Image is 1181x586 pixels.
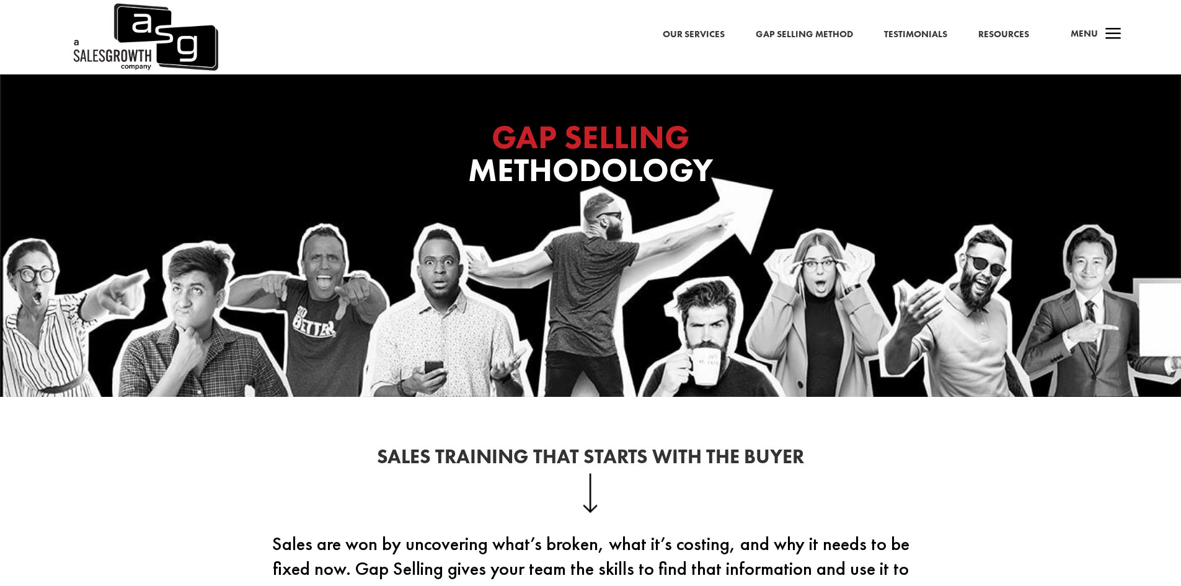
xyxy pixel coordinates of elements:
a: Resources [978,27,1029,43]
a: Our Services [663,27,725,43]
a: Gap Selling Method [756,27,853,43]
h2: Sales Training That Starts With the Buyer [256,447,926,473]
a: Testimonials [884,27,947,43]
span: GAP SELLING [492,116,689,158]
h1: Methodology [343,121,839,193]
img: down-arrow [583,473,598,513]
span: Menu [1071,27,1098,40]
span: a [1101,22,1126,47]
